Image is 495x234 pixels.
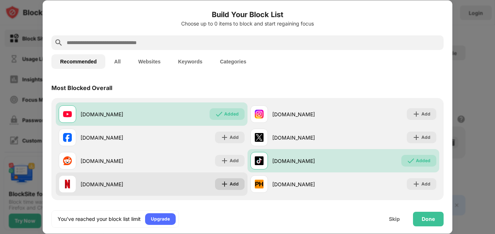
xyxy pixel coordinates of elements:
div: Most Blocked Overall [51,84,112,91]
div: Add [230,157,239,164]
div: [DOMAIN_NAME] [272,110,343,118]
div: Add [230,134,239,141]
div: Skip [389,216,400,222]
div: [DOMAIN_NAME] [81,134,152,141]
div: Add [230,180,239,188]
img: favicons [63,133,72,142]
div: [DOMAIN_NAME] [272,180,343,188]
div: Add [421,180,430,188]
img: favicons [255,133,264,142]
div: Choose up to 0 items to block and start regaining focus [51,21,444,27]
button: Recommended [51,54,105,69]
div: Added [224,110,239,118]
div: Added [416,157,430,164]
div: [DOMAIN_NAME] [81,110,152,118]
div: Add [421,134,430,141]
div: [DOMAIN_NAME] [81,157,152,165]
h6: Build Your Block List [51,9,444,20]
div: You’ve reached your block list limit [58,215,141,223]
button: All [105,54,129,69]
div: Add [421,110,430,118]
div: [DOMAIN_NAME] [272,157,343,165]
div: Upgrade [151,215,170,223]
img: favicons [63,110,72,118]
button: Websites [129,54,169,69]
img: favicons [63,180,72,188]
button: Keywords [169,54,211,69]
div: [DOMAIN_NAME] [81,180,152,188]
img: search.svg [54,38,63,47]
div: Done [422,216,435,222]
button: Categories [211,54,255,69]
img: favicons [255,110,264,118]
div: [DOMAIN_NAME] [272,134,343,141]
img: favicons [63,156,72,165]
img: favicons [255,180,264,188]
img: favicons [255,156,264,165]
